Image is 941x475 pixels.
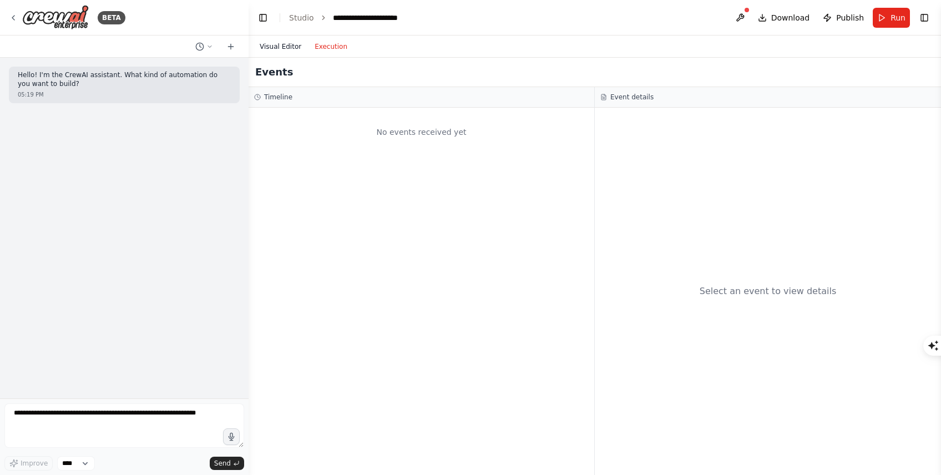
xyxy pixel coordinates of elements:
[21,459,48,468] span: Improve
[254,113,589,151] div: No events received yet
[18,71,231,88] p: Hello! I'm the CrewAI assistant. What kind of automation do you want to build?
[771,12,810,23] span: Download
[873,8,910,28] button: Run
[98,11,125,24] div: BETA
[917,10,932,26] button: Show right sidebar
[223,428,240,445] button: Click to speak your automation idea
[700,285,837,298] div: Select an event to view details
[836,12,864,23] span: Publish
[191,40,217,53] button: Switch to previous chat
[818,8,868,28] button: Publish
[308,40,354,53] button: Execution
[289,12,419,23] nav: breadcrumb
[214,459,231,468] span: Send
[22,5,89,30] img: Logo
[4,456,53,471] button: Improve
[610,93,654,102] h3: Event details
[753,8,814,28] button: Download
[264,93,292,102] h3: Timeline
[255,64,293,80] h2: Events
[222,40,240,53] button: Start a new chat
[18,90,231,99] div: 05:19 PM
[891,12,905,23] span: Run
[289,13,314,22] a: Studio
[253,40,308,53] button: Visual Editor
[255,10,271,26] button: Hide left sidebar
[210,457,244,470] button: Send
